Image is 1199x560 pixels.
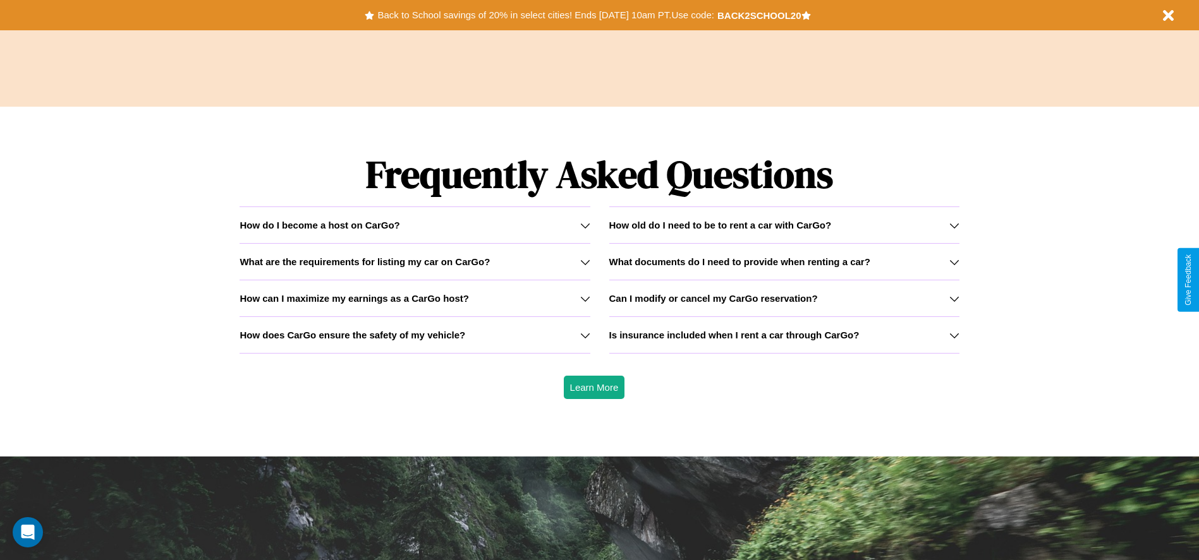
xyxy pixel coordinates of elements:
[609,330,860,340] h3: Is insurance included when I rent a car through CarGo?
[374,6,717,24] button: Back to School savings of 20% in select cities! Ends [DATE] 10am PT.Use code:
[240,330,465,340] h3: How does CarGo ensure the safety of my vehicle?
[717,10,801,21] b: BACK2SCHOOL20
[564,376,625,399] button: Learn More
[609,220,832,230] h3: How old do I need to be to rent a car with CarGo?
[13,517,43,547] div: Open Intercom Messenger
[240,256,490,267] h3: What are the requirements for listing my car on CarGo?
[609,293,818,304] h3: Can I modify or cancel my CarGo reservation?
[240,142,959,206] h1: Frequently Asked Questions
[609,256,870,267] h3: What documents do I need to provide when renting a car?
[240,293,469,304] h3: How can I maximize my earnings as a CarGo host?
[1184,254,1193,306] div: Give Feedback
[240,220,399,230] h3: How do I become a host on CarGo?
